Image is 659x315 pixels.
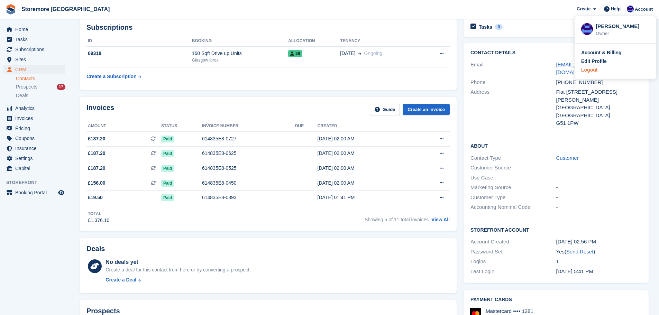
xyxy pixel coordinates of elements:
[340,36,422,47] th: Tenancy
[403,104,450,115] a: Create an Invoice
[318,150,413,157] div: [DATE] 02:00 AM
[581,23,593,35] img: Angela
[470,78,556,86] div: Phone
[556,62,603,75] a: [EMAIL_ADDRESS][DOMAIN_NAME]
[470,248,556,256] div: Password Set
[470,203,556,211] div: Accounting Nominal Code
[88,150,106,157] span: £187.20
[566,249,593,254] a: Send Reset
[86,121,161,132] th: Amount
[470,194,556,202] div: Customer Type
[161,165,174,172] span: Paid
[15,55,57,64] span: Sites
[596,30,649,37] div: Owner
[86,24,450,31] h2: Subscriptions
[470,258,556,266] div: Logins
[581,58,649,65] a: Edit Profile
[556,184,642,192] div: -
[581,58,607,65] div: Edit Profile
[565,249,595,254] span: ( )
[3,25,65,34] a: menu
[635,6,653,13] span: Account
[556,119,642,127] div: G51 1PW
[318,135,413,142] div: [DATE] 02:00 AM
[556,194,642,202] div: -
[556,174,642,182] div: -
[3,35,65,44] a: menu
[161,180,174,187] span: Paid
[86,73,137,80] div: Create a Subscription
[556,88,642,104] div: Flat [STREET_ADDRESS][PERSON_NAME]
[3,65,65,74] a: menu
[3,164,65,173] a: menu
[3,133,65,143] a: menu
[556,248,642,256] div: Yes
[365,217,429,222] span: Showing 5 of 11 total invoices
[15,143,57,153] span: Insurance
[295,121,318,132] th: Due
[202,150,295,157] div: 614835E8-0625
[556,104,642,112] div: [GEOGRAPHIC_DATA]
[88,165,106,172] span: £187.20
[16,92,65,99] a: Deals
[88,135,106,142] span: £187.20
[370,104,400,115] a: Guide
[161,194,174,201] span: Paid
[556,238,642,246] div: [DATE] 02:56 PM
[86,50,192,57] div: 69318
[161,121,202,132] th: Status
[86,70,141,83] a: Create a Subscription
[364,50,382,56] span: Ongoing
[3,55,65,64] a: menu
[15,65,57,74] span: CRM
[6,179,69,186] span: Storefront
[15,188,57,197] span: Booking Portal
[202,121,295,132] th: Invoice number
[288,50,302,57] span: 39
[470,174,556,182] div: Use Case
[470,226,642,233] h2: Storefront Account
[470,184,556,192] div: Marketing Source
[3,45,65,54] a: menu
[479,24,492,30] h2: Tasks
[16,75,65,82] a: Contacts
[15,133,57,143] span: Coupons
[556,203,642,211] div: -
[470,238,556,246] div: Account Created
[15,164,57,173] span: Capital
[15,103,57,113] span: Analytics
[15,45,57,54] span: Subscriptions
[88,217,109,224] div: £1,376.10
[192,36,288,47] th: Booking
[19,3,112,15] a: Storemore [GEOGRAPHIC_DATA]
[16,92,28,99] span: Deals
[106,276,136,284] div: Create a Deal
[577,6,591,12] span: Create
[556,258,642,266] div: 1
[581,49,622,56] div: Account & Billing
[431,217,450,222] a: View All
[340,50,355,57] span: [DATE]
[15,113,57,123] span: Invoices
[106,266,250,274] div: Create a deal for this contact from here or by converting a prospect.
[86,36,192,47] th: ID
[556,268,593,274] time: 2025-01-18 17:41:36 UTC
[3,113,65,123] a: menu
[596,22,649,29] div: [PERSON_NAME]
[15,25,57,34] span: Home
[470,154,556,162] div: Contact Type
[318,165,413,172] div: [DATE] 02:00 AM
[556,112,642,120] div: [GEOGRAPHIC_DATA]
[470,88,556,127] div: Address
[3,154,65,163] a: menu
[288,36,340,47] th: Allocation
[581,66,649,74] a: Logout
[581,49,649,56] a: Account & Billing
[581,66,597,74] div: Logout
[470,164,556,172] div: Customer Source
[202,165,295,172] div: 614835E8-0525
[88,194,103,201] span: £19.50
[6,4,16,15] img: stora-icon-8386f47178a22dfd0bd8f6a31ec36ba5ce8667c1dd55bd0f319d3a0aa187defe.svg
[556,78,642,86] div: [PHONE_NUMBER]
[202,194,295,201] div: 614835E8-0393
